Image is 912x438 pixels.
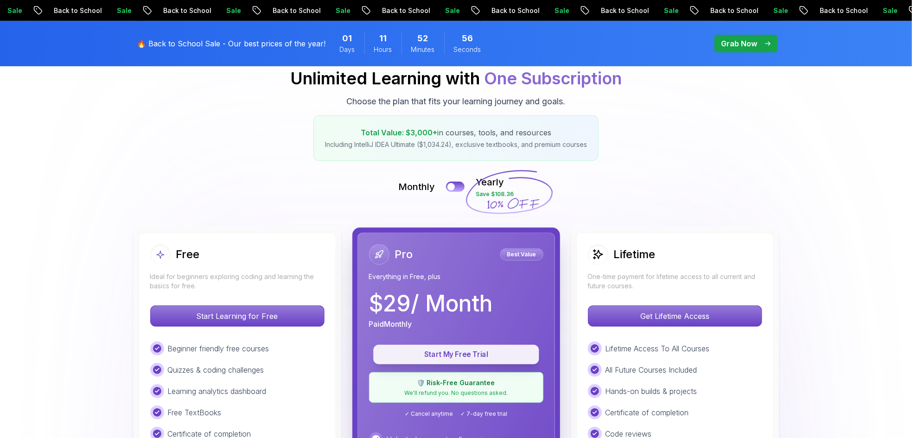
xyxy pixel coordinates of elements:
[656,6,685,15] p: Sale
[588,272,762,291] p: One-time payment for lifetime access to all current and future courses.
[361,128,437,137] span: Total Value: $3,000+
[606,407,689,418] p: Certificate of completion
[369,292,493,315] p: $ 29 / Month
[588,305,762,327] button: Get Lifetime Access
[384,349,529,360] p: Start My Free Trial
[373,345,539,364] button: Start My Free Trial
[484,68,622,89] span: One Subscription
[874,6,904,15] p: Sale
[374,45,392,54] span: Hours
[588,311,762,321] a: Get Lifetime Access
[327,6,357,15] p: Sale
[168,364,264,375] p: Quizzes & coding challenges
[546,6,576,15] p: Sale
[811,6,874,15] p: Back to School
[606,343,710,354] p: Lifetime Access To All Courses
[369,272,543,281] p: Everything in Free, plus
[155,6,218,15] p: Back to School
[347,95,566,108] p: Choose the plan that fits your learning journey and goals.
[150,305,325,327] button: Start Learning for Free
[398,180,435,193] p: Monthly
[369,318,412,330] p: Paid Monthly
[483,6,546,15] p: Back to School
[45,6,108,15] p: Back to School
[325,127,587,138] p: in courses, tools, and resources
[375,389,537,397] p: We'll refund you. No questions asked.
[405,410,453,418] span: ✓ Cancel anytime
[218,6,248,15] p: Sale
[168,343,269,354] p: Beginner friendly free courses
[502,250,542,259] p: Best Value
[588,306,762,326] p: Get Lifetime Access
[721,38,758,49] p: Grab Now
[374,6,437,15] p: Back to School
[150,311,325,321] a: Start Learning for Free
[614,247,656,262] h2: Lifetime
[411,45,435,54] span: Minutes
[375,378,537,387] p: 🛡️ Risk-Free Guarantee
[460,410,507,418] span: ✓ 7-day free trial
[462,32,473,45] span: 56 Seconds
[454,45,481,54] span: Seconds
[290,69,622,88] h2: Unlimited Learning with
[606,364,697,375] p: All Future Courses Included
[593,6,656,15] p: Back to School
[606,386,697,397] p: Hands-on builds & projects
[343,32,352,45] span: 1 Days
[150,272,325,291] p: Ideal for beginners exploring coding and learning the basics for free.
[702,6,765,15] p: Back to School
[379,32,387,45] span: 11 Hours
[418,32,428,45] span: 52 Minutes
[168,407,222,418] p: Free TextBooks
[395,247,413,262] h2: Pro
[108,6,138,15] p: Sale
[765,6,795,15] p: Sale
[137,38,326,49] p: 🔥 Back to School Sale - Our best prices of the year!
[151,306,324,326] p: Start Learning for Free
[437,6,466,15] p: Sale
[168,386,267,397] p: Learning analytics dashboard
[264,6,327,15] p: Back to School
[325,140,587,149] p: Including IntelliJ IDEA Ultimate ($1,034.24), exclusive textbooks, and premium courses
[176,247,200,262] h2: Free
[340,45,355,54] span: Days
